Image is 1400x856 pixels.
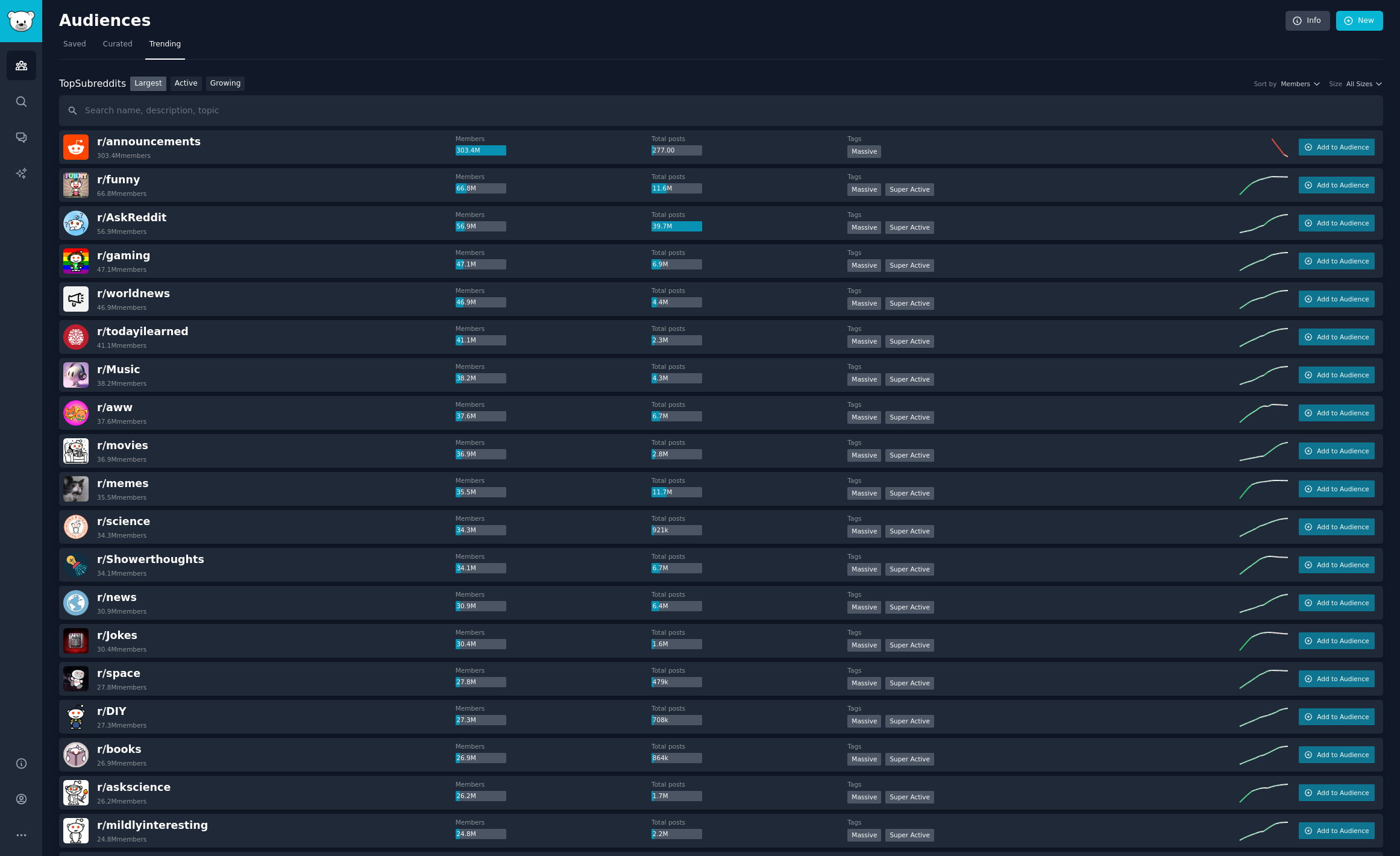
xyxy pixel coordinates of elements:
[63,210,89,236] img: AskReddit
[847,677,881,690] div: Massive
[651,400,847,409] dt: Total posts
[847,286,1240,295] dt: Tags
[1317,143,1369,151] span: Add to Audience
[651,704,847,713] dt: Total posts
[171,77,202,92] a: Active
[456,324,651,333] dt: Members
[97,759,146,767] div: 26.9M members
[456,373,506,384] div: 38.2M
[63,286,89,312] img: worldnews
[1317,599,1369,607] span: Add to Audience
[847,172,1240,181] dt: Tags
[456,601,506,612] div: 30.9M
[651,134,847,143] dt: Total posts
[456,400,651,409] dt: Members
[456,753,506,764] div: 26.9M
[456,590,651,599] dt: Members
[97,705,127,717] span: r/ DIY
[847,715,881,728] div: Massive
[847,601,881,614] div: Massive
[651,286,847,295] dt: Total posts
[847,259,881,272] div: Massive
[1346,80,1383,88] button: All Sizes
[651,259,702,270] div: 6.9M
[63,780,89,805] img: askscience
[847,400,1240,409] dt: Tags
[456,829,506,840] div: 24.8M
[885,183,934,196] div: Super Active
[1317,826,1369,835] span: Add to Audience
[1336,11,1383,31] a: New
[456,210,651,219] dt: Members
[651,145,702,156] div: 277.00
[97,189,146,198] div: 66.8M members
[847,818,1240,826] dt: Tags
[97,629,137,641] span: r/ Jokes
[97,683,146,691] div: 27.8M members
[97,151,151,160] div: 303.4M members
[847,449,881,462] div: Massive
[651,514,847,523] dt: Total posts
[456,438,651,447] dt: Members
[651,183,702,194] div: 11.6M
[1299,442,1375,459] button: Add to Audience
[885,753,934,766] div: Super Active
[885,791,934,804] div: Super Active
[651,476,847,485] dt: Total posts
[97,136,201,148] span: r/ announcements
[456,487,506,498] div: 35.5M
[1299,708,1375,725] button: Add to Audience
[1299,329,1375,345] button: Add to Audience
[1299,632,1375,649] button: Add to Audience
[97,781,171,793] span: r/ askscience
[847,362,1240,371] dt: Tags
[885,639,934,652] div: Super Active
[97,835,146,843] div: 24.8M members
[847,210,1240,219] dt: Tags
[97,515,150,527] span: r/ science
[885,601,934,614] div: Super Active
[456,449,506,460] div: 36.9M
[456,791,506,802] div: 26.2M
[847,487,881,500] div: Massive
[1299,670,1375,687] button: Add to Audience
[63,704,89,729] img: DIY
[847,666,1240,675] dt: Tags
[651,666,847,675] dt: Total posts
[651,818,847,826] dt: Total posts
[456,411,506,422] div: 37.6M
[651,742,847,751] dt: Total posts
[1317,409,1369,417] span: Add to Audience
[1317,333,1369,341] span: Add to Audience
[651,362,847,371] dt: Total posts
[97,477,149,489] span: r/ memes
[651,373,702,384] div: 4.3M
[651,791,702,802] div: 1.7M
[63,438,89,464] img: movies
[1299,784,1375,801] button: Add to Audience
[651,628,847,637] dt: Total posts
[885,335,934,348] div: Super Active
[1317,295,1369,303] span: Add to Audience
[59,11,1285,31] h2: Audiences
[651,487,702,498] div: 11.7M
[63,742,89,767] img: books
[651,297,702,308] div: 4.4M
[885,297,934,310] div: Super Active
[885,373,934,386] div: Super Active
[1317,675,1369,683] span: Add to Audience
[97,797,146,805] div: 26.2M members
[149,39,181,50] span: Trending
[885,563,934,576] div: Super Active
[651,590,847,599] dt: Total posts
[1299,291,1375,307] button: Add to Audience
[97,743,142,755] span: r/ books
[97,363,140,376] span: r/ Music
[456,639,506,650] div: 30.4M
[651,563,702,574] div: 6.7M
[1299,594,1375,611] button: Add to Audience
[97,227,146,236] div: 56.9M members
[651,715,702,726] div: 708k
[97,250,151,262] span: r/ gaming
[847,639,881,652] div: Massive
